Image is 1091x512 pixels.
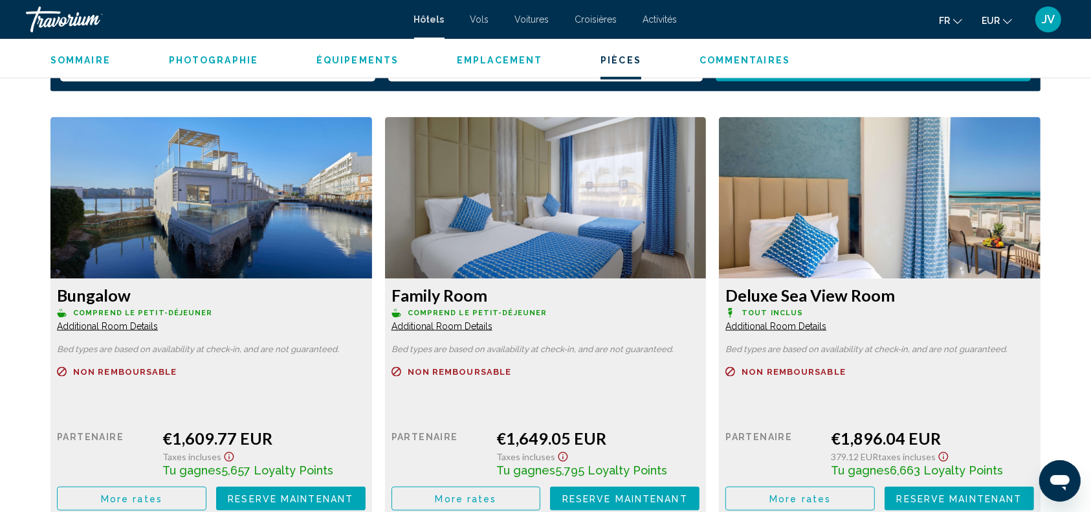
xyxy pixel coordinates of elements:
span: 5,657 Loyalty Points [221,463,333,477]
button: Pièces [601,54,641,66]
h3: Family Room [391,285,700,305]
p: Bed types are based on availability at check-in, and are not guaranteed. [57,345,366,354]
div: Search widget [60,49,1031,82]
a: Vols [470,14,489,25]
button: Photographie [169,54,258,66]
span: Taxes incluses [878,451,936,462]
span: Additional Room Details [391,321,492,331]
img: e0a55247-8c08-462c-a280-e8a8e5c60bd8.jpeg [719,117,1041,279]
span: Tu gagnes [496,463,555,477]
span: Commentaires [700,55,790,65]
a: Activités [643,14,678,25]
a: Hôtels [414,14,445,25]
h3: Bungalow [57,285,366,305]
span: fr [939,16,950,26]
a: Travorium [26,6,401,32]
span: More rates [769,494,831,504]
div: €1,609.77 EUR [162,429,366,448]
span: Photographie [169,55,258,65]
button: Show Taxes and Fees disclaimer [555,448,571,463]
button: Équipements [316,54,399,66]
button: Reserve maintenant [216,487,366,511]
button: Change language [939,11,962,30]
span: Tu gagnes [162,463,221,477]
button: Sommaire [50,54,111,66]
span: Comprend le petit-déjeuner [73,309,213,317]
span: Non remboursable [742,368,846,376]
button: Reserve maintenant [550,487,700,511]
span: 379.12 EUR [831,451,878,462]
p: Bed types are based on availability at check-in, and are not guaranteed. [391,345,700,354]
div: Partenaire [391,429,487,477]
button: Reserve maintenant [885,487,1034,511]
span: Emplacement [457,55,542,65]
a: Croisières [575,14,617,25]
button: Show Taxes and Fees disclaimer [936,448,951,463]
img: 1a161970-9243-42fc-b571-3089becd0d8c.jpeg [385,117,707,279]
span: Pièces [601,55,641,65]
span: Taxes incluses [496,451,555,462]
div: €1,649.05 EUR [496,429,700,448]
button: Check-in date: Sep 13, 2025 Check-out date: Sep 25, 2025 [60,49,375,82]
span: 6,663 Loyalty Points [890,463,1003,477]
span: Non remboursable [408,368,512,376]
button: Commentaires [700,54,790,66]
img: b6e0594b-42fd-4e43-a7ad-9f7cb98dc81a.jpeg [50,117,372,279]
span: Additional Room Details [725,321,826,331]
span: More rates [101,494,162,504]
span: Équipements [316,55,399,65]
span: Sommaire [50,55,111,65]
span: Reserve maintenant [228,494,353,504]
div: Partenaire [57,429,153,477]
button: Show Taxes and Fees disclaimer [221,448,237,463]
button: Change currency [982,11,1012,30]
span: 5,795 Loyalty Points [555,463,667,477]
div: Partenaire [725,429,821,477]
button: User Menu [1031,6,1065,33]
button: More rates [725,487,875,511]
span: Additional Room Details [57,321,158,331]
span: Non remboursable [73,368,177,376]
span: EUR [982,16,1000,26]
span: Tout inclus [742,309,803,317]
span: Reserve maintenant [897,494,1022,504]
div: €1,896.04 EUR [831,429,1034,448]
span: Reserve maintenant [562,494,688,504]
button: More rates [57,487,206,511]
span: Comprend le petit-déjeuner [408,309,547,317]
span: More rates [435,494,497,504]
span: JV [1042,13,1055,26]
h3: Deluxe Sea View Room [725,285,1034,305]
span: Taxes incluses [162,451,221,462]
button: More rates [391,487,541,511]
p: Bed types are based on availability at check-in, and are not guaranteed. [725,345,1034,354]
iframe: Bouton de lancement de la fenêtre de messagerie [1039,460,1081,502]
span: Tu gagnes [831,463,890,477]
button: Emplacement [457,54,542,66]
a: Voitures [515,14,549,25]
